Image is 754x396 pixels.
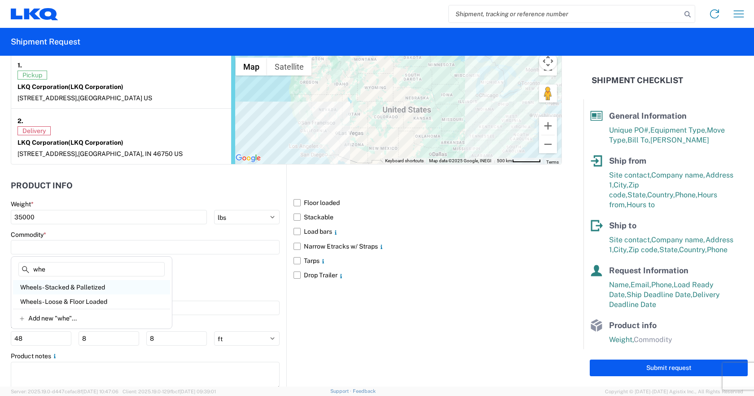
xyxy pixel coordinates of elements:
[627,136,650,144] span: Bill To,
[449,5,681,22] input: Shipment, tracking or reference number
[294,224,562,239] label: Load bars
[592,75,683,86] h2: Shipment Checklist
[609,280,631,289] span: Name,
[609,111,687,120] span: General Information
[539,135,557,153] button: Zoom out
[18,83,123,90] strong: LKQ Corporation
[651,171,706,179] span: Company name,
[18,115,23,126] strong: 2.
[647,191,675,199] span: Country,
[123,389,216,394] span: Client: 2025.19.0-129fbcf
[11,231,46,239] label: Commodity
[651,280,674,289] span: Phone,
[13,294,170,309] div: Wheels - Loose & Floor Loaded
[609,320,657,330] span: Product info
[609,171,651,179] span: Site contact,
[11,36,80,47] h2: Shipment Request
[385,158,424,164] button: Keyboard shortcuts
[707,245,728,254] span: Phone
[609,266,688,275] span: Request Information
[294,254,562,268] label: Tarps
[539,117,557,135] button: Zoom in
[539,52,557,70] button: Map camera controls
[180,389,216,394] span: [DATE] 09:39:01
[627,200,655,209] span: Hours to
[330,388,353,394] a: Support
[650,136,709,144] span: [PERSON_NAME]
[146,331,207,346] input: H
[18,150,78,157] span: [STREET_ADDRESS],
[78,94,152,102] span: [GEOGRAPHIC_DATA] US
[546,160,559,165] a: Terms
[609,126,650,134] span: Unique PO#,
[627,191,647,199] span: State,
[18,94,78,102] span: [STREET_ADDRESS],
[659,245,679,254] span: State,
[11,352,58,360] label: Product notes
[494,158,544,164] button: Map Scale: 500 km per 60 pixels
[631,280,651,289] span: Email,
[294,196,562,210] label: Floor loaded
[236,58,267,76] button: Show street map
[609,156,646,165] span: Ship from
[18,71,47,80] span: Pickup
[294,268,562,282] label: Drop Trailer
[18,126,51,135] span: Delivery
[294,210,562,224] label: Stackable
[294,239,562,254] label: Narrow Etracks w/ Straps
[429,158,491,163] span: Map data ©2025 Google, INEGI
[605,387,743,396] span: Copyright © [DATE]-[DATE] Agistix Inc., All Rights Reserved
[539,85,557,102] button: Drag Pegman onto the map to open Street View
[68,83,123,90] span: (LKQ Corporation)
[609,221,636,230] span: Ship to
[267,58,311,76] button: Show satellite imagery
[651,236,706,244] span: Company name,
[68,139,123,146] span: (LKQ Corporation)
[18,59,22,71] strong: 1.
[11,389,118,394] span: Server: 2025.19.0-d447cefac8f
[609,236,651,244] span: Site contact,
[497,158,512,163] span: 500 km
[28,314,77,322] span: Add new "whe"...
[11,331,71,346] input: L
[11,200,34,208] label: Weight
[609,335,634,344] span: Weight,
[78,150,183,157] span: [GEOGRAPHIC_DATA], IN 46750 US
[628,245,659,254] span: Zip code,
[82,389,118,394] span: [DATE] 10:47:06
[233,152,263,164] img: Google
[590,360,748,376] button: Submit request
[614,245,628,254] span: City,
[11,181,73,190] h2: Product Info
[353,388,376,394] a: Feedback
[13,280,170,294] div: Wheels - Stacked & Palletized
[679,245,707,254] span: Country,
[627,290,693,299] span: Ship Deadline Date,
[634,335,672,344] span: Commodity
[650,126,707,134] span: Equipment Type,
[614,181,628,189] span: City,
[18,139,123,146] strong: LKQ Corporation
[675,191,697,199] span: Phone,
[79,331,139,346] input: W
[233,152,263,164] a: Open this area in Google Maps (opens a new window)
